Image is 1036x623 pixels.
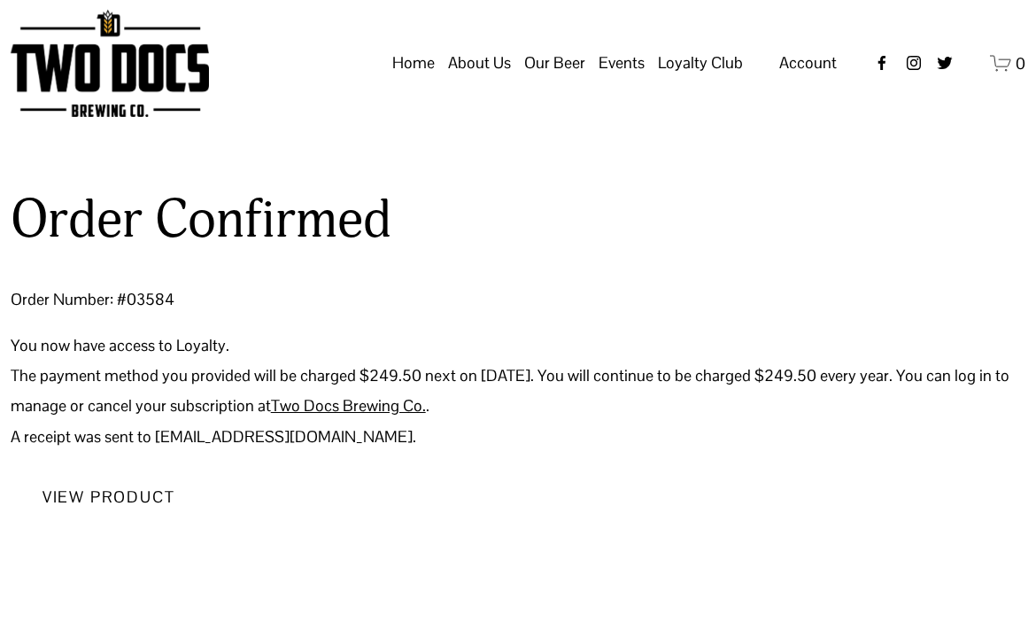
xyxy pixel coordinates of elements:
[873,54,891,72] a: Facebook
[599,48,645,78] span: Events
[990,52,1026,74] a: 0 items in cart
[271,395,426,416] a: Two Docs Brewing Co.
[779,52,837,73] span: Account
[936,54,954,72] a: twitter-unauth
[392,46,435,80] a: Home
[599,46,645,80] a: folder dropdown
[11,187,1026,253] h2: Order Confirmed
[11,331,1026,452] p: You now have access to Loyalty. The payment method you provided will be charged $249.50 next on [...
[11,284,1026,315] p: Order Number: #03584
[11,10,209,117] img: Two Docs Brewing Co.
[448,46,511,80] a: folder dropdown
[658,46,743,80] a: folder dropdown
[905,54,923,72] a: instagram-unauth
[448,48,511,78] span: About Us
[524,46,585,80] a: folder dropdown
[1016,53,1025,74] span: 0
[658,48,743,78] span: Loyalty Club
[524,48,585,78] span: Our Beer
[779,48,837,78] a: Account
[11,468,207,526] a: View Product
